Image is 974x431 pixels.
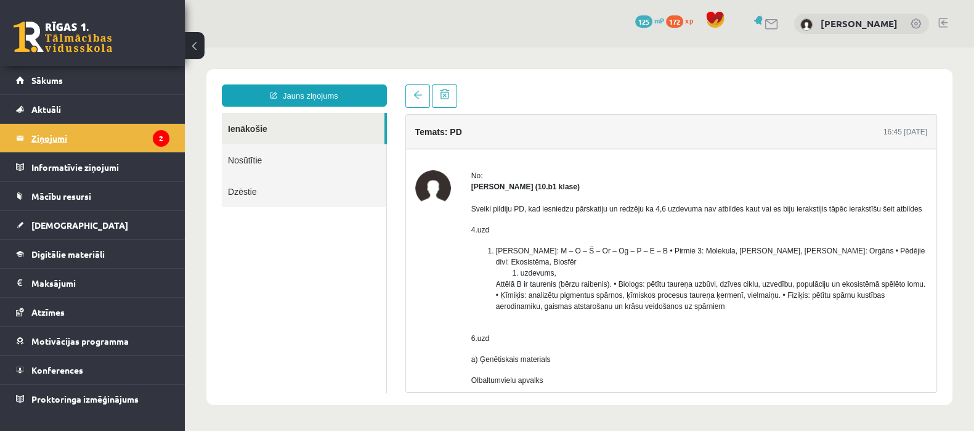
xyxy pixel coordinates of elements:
span: Aktuāli [31,104,61,115]
a: Atzīmes [16,298,169,326]
span: Digitālie materiāli [31,248,105,260]
a: Mācību resursi [16,182,169,210]
a: 172 xp [666,15,699,25]
a: [DEMOGRAPHIC_DATA] [16,211,169,239]
a: Konferences [16,356,169,384]
p: a) Ģenētiskais materials [286,306,742,318]
li: [PERSON_NAME]: M – O – Š – Or – Og – P – E – B • Pirmie 3: Molekula, [PERSON_NAME], [PERSON_NAME]... [311,198,742,265]
legend: Ziņojumi [31,124,169,152]
h4: Temats: PD [230,80,277,89]
img: Ilgvars Caucis [800,18,813,31]
div: No: [286,123,742,134]
span: Proktoringa izmēģinājums [31,393,139,404]
a: Ienākošie [37,65,200,97]
a: Motivācijas programma [16,327,169,355]
p: Sveiki pildiju PD, kad iesniedzu pārskatiju un redzēju ka 4,6 uzdevuma nav atbildes kaut vai es b... [286,156,742,167]
legend: Informatīvie ziņojumi [31,153,169,181]
a: Nosūtītie [37,97,201,128]
a: [PERSON_NAME] [821,17,898,30]
a: Informatīvie ziņojumi [16,153,169,181]
p: 6.uzd [286,285,742,297]
span: Mācību resursi [31,191,91,202]
a: Jauns ziņojums [37,37,202,59]
a: Dzēstie [37,128,201,160]
i: 2 [153,130,169,147]
span: Sākums [31,75,63,86]
strong: [PERSON_NAME] (10.b1 klase) [286,135,395,144]
span: [DEMOGRAPHIC_DATA] [31,220,128,231]
a: Rīgas 1. Tālmācības vidusskola [14,22,112,52]
span: xp [685,15,693,25]
p: 4.uzd [286,177,742,188]
span: Konferences [31,364,83,376]
p: Olbaltumvielu apvalks [286,327,742,339]
span: Atzīmes [31,306,65,318]
span: 172 [666,15,683,28]
a: Proktoringa izmēģinājums [16,385,169,413]
a: Ziņojumi2 [16,124,169,152]
legend: Maksājumi [31,269,169,297]
li: uzdevums, [336,220,742,231]
a: Aktuāli [16,95,169,123]
span: 125 [635,15,652,28]
span: Motivācijas programma [31,335,129,347]
a: Digitālie materiāli [16,240,169,268]
img: Karloss Filips Filipsons [230,123,266,158]
a: Sākums [16,66,169,94]
a: 125 mP [635,15,664,25]
span: mP [654,15,664,25]
a: Maksājumi [16,269,169,297]
div: 16:45 [DATE] [699,79,742,90]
